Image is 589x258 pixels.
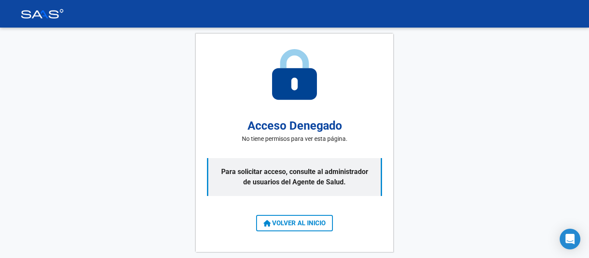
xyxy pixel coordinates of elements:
[560,229,580,249] div: Open Intercom Messenger
[207,158,382,196] p: Para solicitar acceso, consulte al administrador de usuarios del Agente de Salud.
[21,9,64,19] img: Logo SAAS
[256,215,333,231] button: VOLVER AL INICIO
[242,134,348,143] p: No tiene permisos para ver esta página.
[248,117,342,135] h2: Acceso Denegado
[272,49,317,100] img: access-denied
[263,219,326,227] span: VOLVER AL INICIO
